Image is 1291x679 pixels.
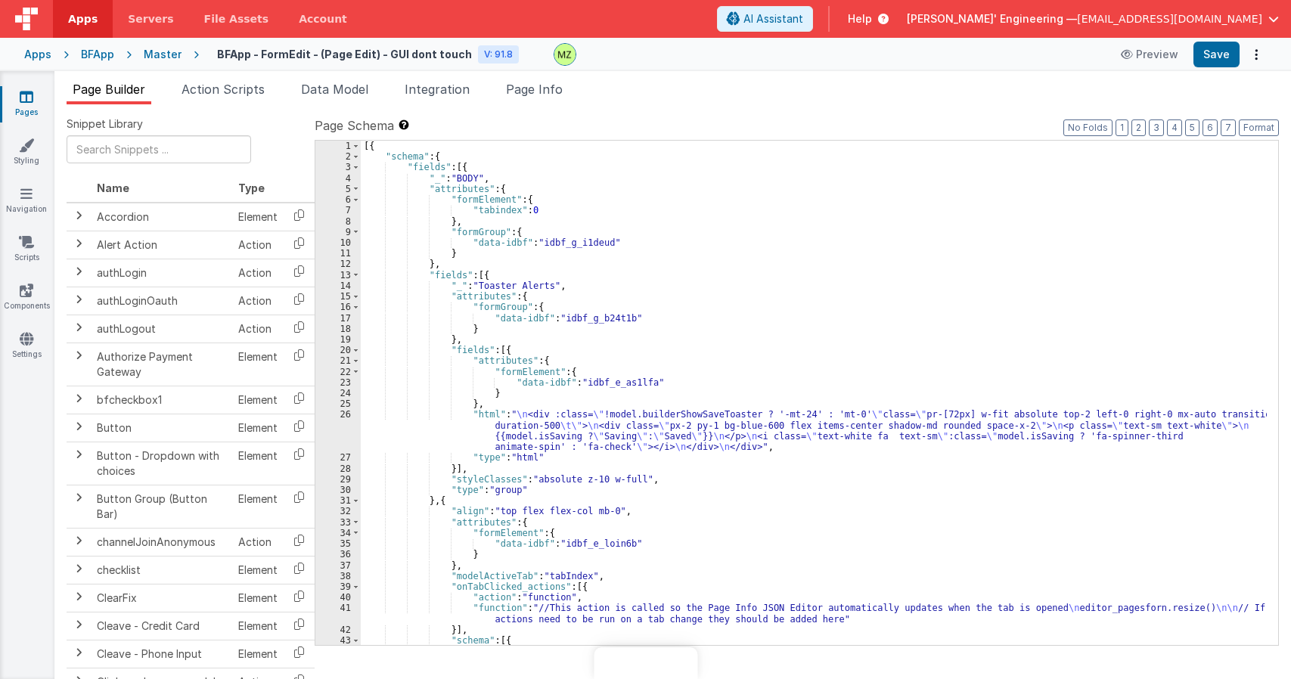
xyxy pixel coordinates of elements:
div: 3 [315,162,361,172]
td: checklist [91,556,232,584]
div: 5 [315,184,361,194]
div: 33 [315,517,361,528]
div: 21 [315,355,361,366]
div: 32 [315,506,361,516]
div: 28 [315,464,361,474]
span: Data Model [301,82,368,97]
button: [PERSON_NAME]' Engineering — [EMAIL_ADDRESS][DOMAIN_NAME] [907,11,1279,26]
td: Button - Dropdown with choices [91,442,232,485]
td: Element [232,556,284,584]
div: 39 [315,581,361,592]
td: Action [232,287,284,315]
div: 15 [315,291,361,302]
span: Integration [405,82,470,97]
button: AI Assistant [717,6,813,32]
td: Button Group (Button Bar) [91,485,232,528]
div: 20 [315,345,361,355]
div: 42 [315,625,361,635]
td: Cleave - Phone Input [91,640,232,668]
input: Search Snippets ... [67,135,251,163]
button: Options [1246,44,1267,65]
div: 11 [315,248,361,259]
div: 8 [315,216,361,227]
td: Action [232,231,284,259]
div: 29 [315,474,361,485]
span: Page Builder [73,82,145,97]
td: Element [232,442,284,485]
td: Action [232,528,284,556]
div: 14 [315,281,361,291]
div: 1 [315,141,361,151]
td: Element [232,485,284,528]
td: Element [232,343,284,386]
div: 7 [315,205,361,215]
td: Accordion [91,203,232,231]
div: V: 91.8 [478,45,519,64]
td: Button [91,414,232,442]
span: Help [848,11,872,26]
div: 26 [315,409,361,452]
button: 2 [1131,119,1146,136]
div: 13 [315,270,361,281]
button: Save [1193,42,1240,67]
div: 30 [315,485,361,495]
span: AI Assistant [743,11,803,26]
span: [PERSON_NAME]' Engineering — [907,11,1077,26]
div: 16 [315,302,361,312]
div: 37 [315,560,361,571]
div: 17 [315,313,361,324]
td: ClearFix [91,584,232,612]
td: Element [232,414,284,442]
div: Apps [24,47,51,62]
td: Element [232,203,284,231]
div: 24 [315,388,361,398]
div: 10 [315,237,361,248]
div: 4 [315,173,361,184]
span: Page Schema [315,116,394,135]
td: Authorize Payment Gateway [91,343,232,386]
div: 34 [315,528,361,538]
td: bfcheckbox1 [91,386,232,414]
span: Action Scripts [182,82,265,97]
div: 35 [315,538,361,549]
span: File Assets [204,11,269,26]
td: authLogout [91,315,232,343]
div: 9 [315,227,361,237]
div: 41 [315,603,361,624]
span: Type [238,181,265,194]
div: 43 [315,635,361,646]
button: 3 [1149,119,1164,136]
div: 12 [315,259,361,269]
div: 38 [315,571,361,581]
div: 36 [315,549,361,560]
div: Master [144,47,182,62]
span: Page Info [506,82,563,97]
img: 095be3719ea6209dc2162ba73c069c80 [554,44,576,65]
button: 6 [1203,119,1218,136]
div: 19 [315,334,361,345]
iframe: Marker.io feedback button [594,647,697,679]
td: Element [232,584,284,612]
button: Preview [1112,42,1187,67]
div: 25 [315,398,361,409]
div: 18 [315,324,361,334]
button: 4 [1167,119,1182,136]
td: Action [232,259,284,287]
button: No Folds [1063,119,1113,136]
td: authLoginOauth [91,287,232,315]
button: 1 [1116,119,1128,136]
span: Name [97,181,129,194]
div: 40 [315,592,361,603]
td: Element [232,640,284,668]
span: Snippet Library [67,116,143,132]
button: 7 [1221,119,1236,136]
td: Action [232,315,284,343]
div: 31 [315,495,361,506]
div: BFApp [81,47,114,62]
button: 5 [1185,119,1199,136]
div: 6 [315,194,361,205]
td: channelJoinAnonymous [91,528,232,556]
td: Alert Action [91,231,232,259]
span: Servers [128,11,173,26]
div: 2 [315,151,361,162]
